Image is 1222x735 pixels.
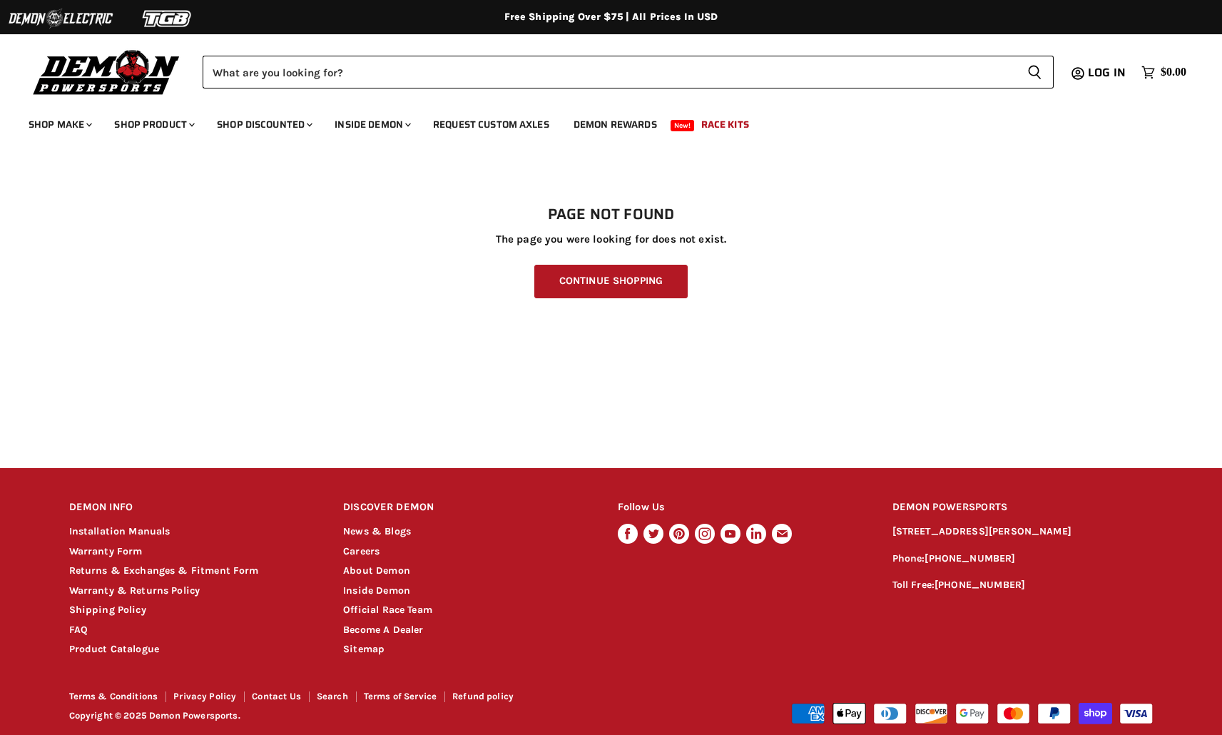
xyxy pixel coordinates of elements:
[892,491,1154,524] h2: DEMON POWERSPORTS
[69,604,146,616] a: Shipping Policy
[41,11,1182,24] div: Free Shipping Over $75 | All Prices In USD
[69,564,259,577] a: Returns & Exchanges & Fitment Form
[103,110,203,139] a: Shop Product
[452,691,514,701] a: Refund policy
[69,584,200,597] a: Warranty & Returns Policy
[671,120,695,131] span: New!
[343,604,432,616] a: Official Race Team
[343,545,380,557] a: Careers
[343,525,411,537] a: News & Blogs
[935,579,1025,591] a: [PHONE_NUMBER]
[892,577,1154,594] p: Toll Free:
[1134,62,1193,83] a: $0.00
[925,552,1015,564] a: [PHONE_NUMBER]
[691,110,760,139] a: Race Kits
[1088,64,1126,81] span: Log in
[114,5,221,32] img: TGB Logo 2
[1081,66,1134,79] a: Log in
[1016,56,1054,88] button: Search
[69,624,88,636] a: FAQ
[317,691,348,701] a: Search
[343,564,410,577] a: About Demon
[69,206,1154,223] h1: Page not found
[1161,66,1186,79] span: $0.00
[343,643,385,655] a: Sitemap
[206,110,321,139] a: Shop Discounted
[69,691,158,701] a: Terms & Conditions
[69,233,1154,245] p: The page you were looking for does not exist.
[18,104,1183,139] ul: Main menu
[69,643,160,655] a: Product Catalogue
[29,46,185,97] img: Demon Powersports
[173,691,236,701] a: Privacy Policy
[7,5,114,32] img: Demon Electric Logo 2
[18,110,101,139] a: Shop Make
[203,56,1016,88] input: Search
[69,545,143,557] a: Warranty Form
[343,584,410,597] a: Inside Demon
[343,624,423,636] a: Become A Dealer
[364,691,437,701] a: Terms of Service
[203,56,1054,88] form: Product
[534,265,688,298] a: Continue Shopping
[892,524,1154,540] p: [STREET_ADDRESS][PERSON_NAME]
[892,551,1154,567] p: Phone:
[324,110,419,139] a: Inside Demon
[618,491,865,524] h2: Follow Us
[422,110,560,139] a: Request Custom Axles
[563,110,668,139] a: Demon Rewards
[69,525,170,537] a: Installation Manuals
[69,491,317,524] h2: DEMON INFO
[343,491,591,524] h2: DISCOVER DEMON
[69,691,613,706] nav: Footer
[69,711,613,721] p: Copyright © 2025 Demon Powersports.
[252,691,301,701] a: Contact Us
